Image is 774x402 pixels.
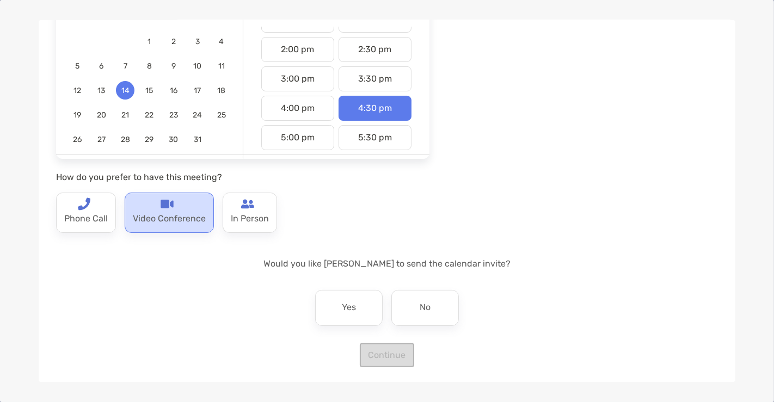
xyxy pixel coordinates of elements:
[140,86,158,95] span: 15
[68,135,87,144] span: 26
[339,96,411,121] div: 4:30 pm
[116,86,134,95] span: 14
[68,110,87,120] span: 19
[92,135,110,144] span: 27
[64,211,108,228] p: Phone Call
[339,37,411,62] div: 2:30 pm
[231,211,269,228] p: In Person
[188,110,207,120] span: 24
[68,61,87,71] span: 5
[92,110,110,120] span: 20
[420,299,431,317] p: No
[261,37,334,62] div: 2:00 pm
[77,197,90,211] img: type-call
[140,37,158,46] span: 1
[161,197,174,211] img: type-call
[116,110,134,120] span: 21
[188,61,207,71] span: 10
[241,197,254,211] img: type-call
[164,61,183,71] span: 9
[339,125,411,150] div: 5:30 pm
[188,86,207,95] span: 17
[164,135,183,144] span: 30
[261,125,334,150] div: 5:00 pm
[212,86,231,95] span: 18
[116,135,134,144] span: 28
[164,86,183,95] span: 16
[68,86,87,95] span: 12
[342,299,356,317] p: Yes
[133,211,206,228] p: Video Conference
[261,96,334,121] div: 4:00 pm
[188,135,207,144] span: 31
[212,110,231,120] span: 25
[56,257,718,270] p: Would you like [PERSON_NAME] to send the calendar invite?
[164,110,183,120] span: 23
[140,135,158,144] span: 29
[92,61,110,71] span: 6
[140,61,158,71] span: 8
[212,61,231,71] span: 11
[92,86,110,95] span: 13
[188,37,207,46] span: 3
[164,37,183,46] span: 2
[116,61,134,71] span: 7
[56,170,429,184] p: How do you prefer to have this meeting?
[339,66,411,91] div: 3:30 pm
[212,37,231,46] span: 4
[261,66,334,91] div: 3:00 pm
[140,110,158,120] span: 22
